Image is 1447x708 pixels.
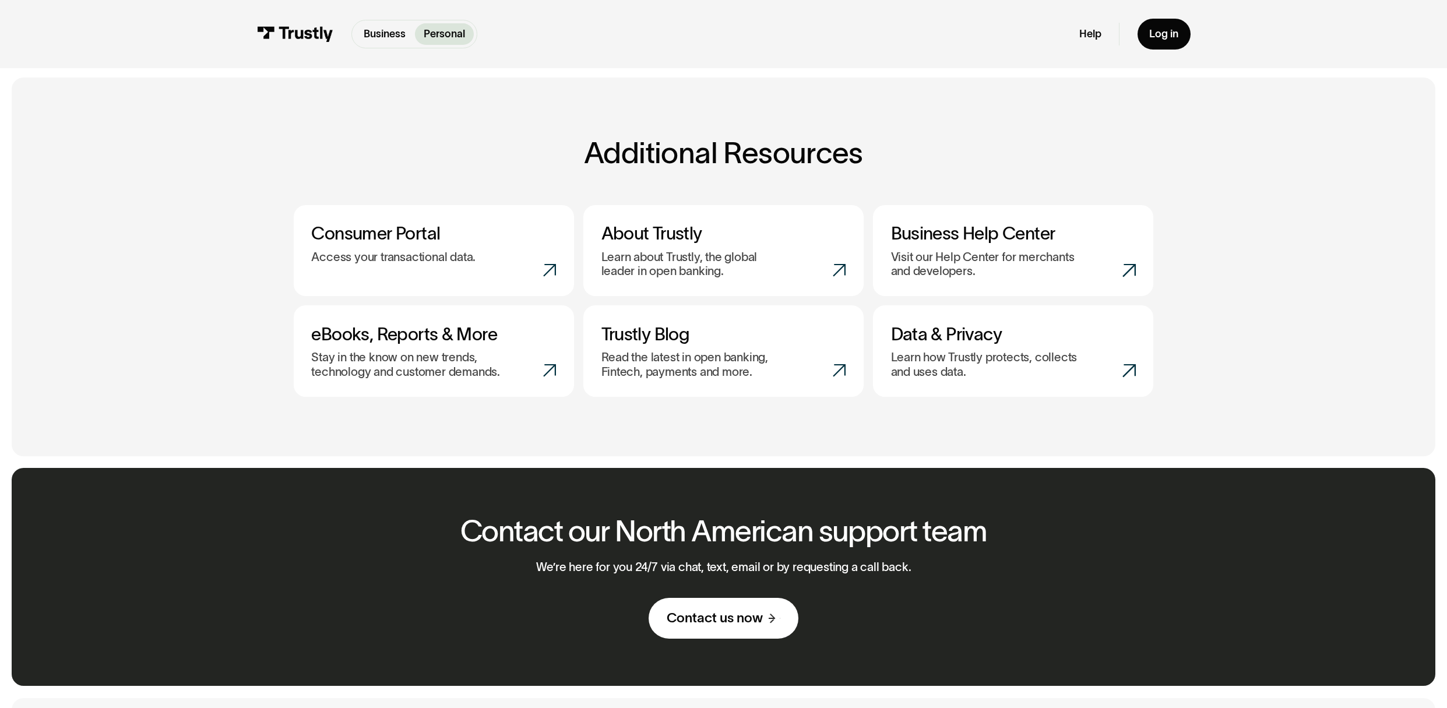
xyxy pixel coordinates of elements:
p: Stay in the know on new trends, technology and customer demands. [311,350,500,379]
a: Consumer PortalAccess your transactional data. [294,205,574,297]
p: Business [364,26,406,42]
a: About TrustlyLearn about Trustly, the global leader in open banking. [583,205,864,297]
h3: About Trustly [601,223,846,244]
a: eBooks, Reports & MoreStay in the know on new trends, technology and customer demands. [294,305,574,397]
p: Visit our Help Center for merchants and developers. [891,250,1080,279]
div: Log in [1149,27,1178,41]
h3: Trustly Blog [601,323,846,345]
h3: Consumer Portal [311,223,556,244]
h3: Data & Privacy [891,323,1136,345]
a: Log in [1138,19,1191,50]
p: Learn about Trustly, the global leader in open banking. [601,250,790,279]
div: Contact us now [667,610,763,627]
h3: eBooks, Reports & More [311,323,556,345]
h2: Additional Resources [294,137,1153,170]
p: Access your transactional data. [311,250,476,264]
p: Personal [424,26,465,42]
a: Business Help CenterVisit our Help Center for merchants and developers. [873,205,1153,297]
a: Data & PrivacyLearn how Trustly protects, collects and uses data. [873,305,1153,397]
a: Trustly BlogRead the latest in open banking, Fintech, payments and more. [583,305,864,397]
h3: Business Help Center [891,223,1136,244]
h2: Contact our North American support team [460,515,987,548]
p: Read the latest in open banking, Fintech, payments and more. [601,350,790,379]
a: Personal [415,23,474,45]
a: Business [355,23,415,45]
img: Trustly Logo [256,26,333,43]
p: We’re here for you 24/7 via chat, text, email or by requesting a call back. [536,560,911,574]
a: Help [1079,27,1101,41]
p: Learn how Trustly protects, collects and uses data. [891,350,1080,379]
a: Contact us now [649,598,798,639]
